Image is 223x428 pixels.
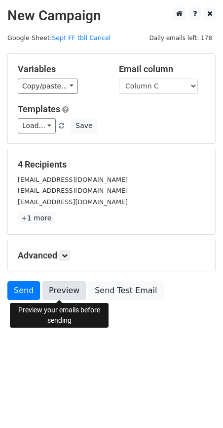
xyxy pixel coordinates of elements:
[71,118,97,133] button: Save
[18,64,104,75] h5: Variables
[18,176,128,183] small: [EMAIL_ADDRESS][DOMAIN_NAME]
[18,212,55,224] a: +1 more
[18,79,78,94] a: Copy/paste...
[7,7,216,24] h2: New Campaign
[146,34,216,42] a: Daily emails left: 178
[18,198,128,206] small: [EMAIL_ADDRESS][DOMAIN_NAME]
[18,159,205,170] h5: 4 Recipients
[18,104,60,114] a: Templates
[18,187,128,194] small: [EMAIL_ADDRESS][DOMAIN_NAME]
[52,34,111,42] a: Sept FF tbll Cancel
[88,281,163,300] a: Send Test Email
[146,33,216,43] span: Daily emails left: 178
[10,303,109,328] div: Preview your emails before sending
[18,118,56,133] a: Load...
[7,34,111,42] small: Google Sheet:
[18,250,205,261] h5: Advanced
[119,64,205,75] h5: Email column
[174,381,223,428] iframe: Chat Widget
[42,281,86,300] a: Preview
[7,281,40,300] a: Send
